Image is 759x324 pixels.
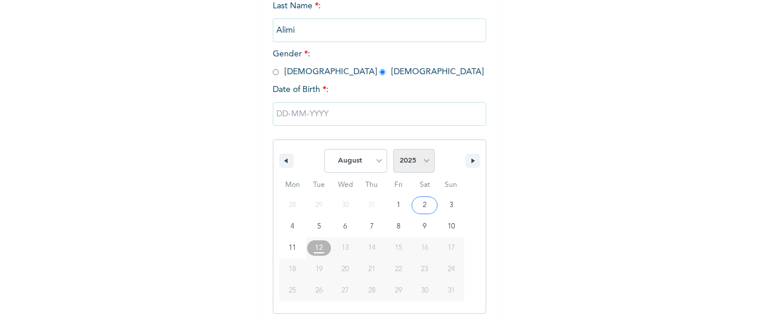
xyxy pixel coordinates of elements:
[397,216,400,237] span: 8
[438,259,464,280] button: 24
[421,259,428,280] span: 23
[273,50,484,76] span: Gender : [DEMOGRAPHIC_DATA] [DEMOGRAPHIC_DATA]
[412,195,438,216] button: 2
[315,280,323,301] span: 26
[359,176,385,195] span: Thu
[343,216,347,237] span: 6
[448,259,455,280] span: 24
[332,259,359,280] button: 20
[412,237,438,259] button: 16
[438,280,464,301] button: 31
[448,280,455,301] span: 31
[385,280,412,301] button: 29
[315,259,323,280] span: 19
[412,216,438,237] button: 9
[438,195,464,216] button: 3
[306,259,333,280] button: 19
[397,195,400,216] span: 1
[332,216,359,237] button: 6
[289,259,296,280] span: 18
[368,280,375,301] span: 28
[306,216,333,237] button: 5
[423,195,426,216] span: 2
[306,280,333,301] button: 26
[342,280,349,301] span: 27
[412,259,438,280] button: 23
[438,216,464,237] button: 10
[385,176,412,195] span: Fri
[279,280,306,301] button: 25
[359,280,385,301] button: 28
[368,259,375,280] span: 21
[332,237,359,259] button: 13
[279,259,306,280] button: 18
[273,84,329,96] span: Date of Birth :
[273,102,486,126] input: DD-MM-YYYY
[385,195,412,216] button: 1
[412,280,438,301] button: 30
[359,216,385,237] button: 7
[423,216,426,237] span: 9
[448,237,455,259] span: 17
[342,259,349,280] span: 20
[289,237,296,259] span: 11
[342,237,349,259] span: 13
[289,280,296,301] span: 25
[395,259,402,280] span: 22
[370,216,374,237] span: 7
[359,259,385,280] button: 21
[273,2,486,34] span: Last Name :
[273,18,486,42] input: Enter your last name
[332,176,359,195] span: Wed
[306,237,333,259] button: 12
[306,176,333,195] span: Tue
[449,195,453,216] span: 3
[385,237,412,259] button: 15
[421,237,428,259] span: 16
[438,176,464,195] span: Sun
[448,216,455,237] span: 10
[279,237,306,259] button: 11
[315,237,323,259] span: 12
[359,237,385,259] button: 14
[385,259,412,280] button: 22
[385,216,412,237] button: 8
[279,176,306,195] span: Mon
[332,280,359,301] button: 27
[291,216,294,237] span: 4
[279,216,306,237] button: 4
[395,280,402,301] span: 29
[412,176,438,195] span: Sat
[368,237,375,259] span: 14
[421,280,428,301] span: 30
[395,237,402,259] span: 15
[438,237,464,259] button: 17
[317,216,321,237] span: 5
